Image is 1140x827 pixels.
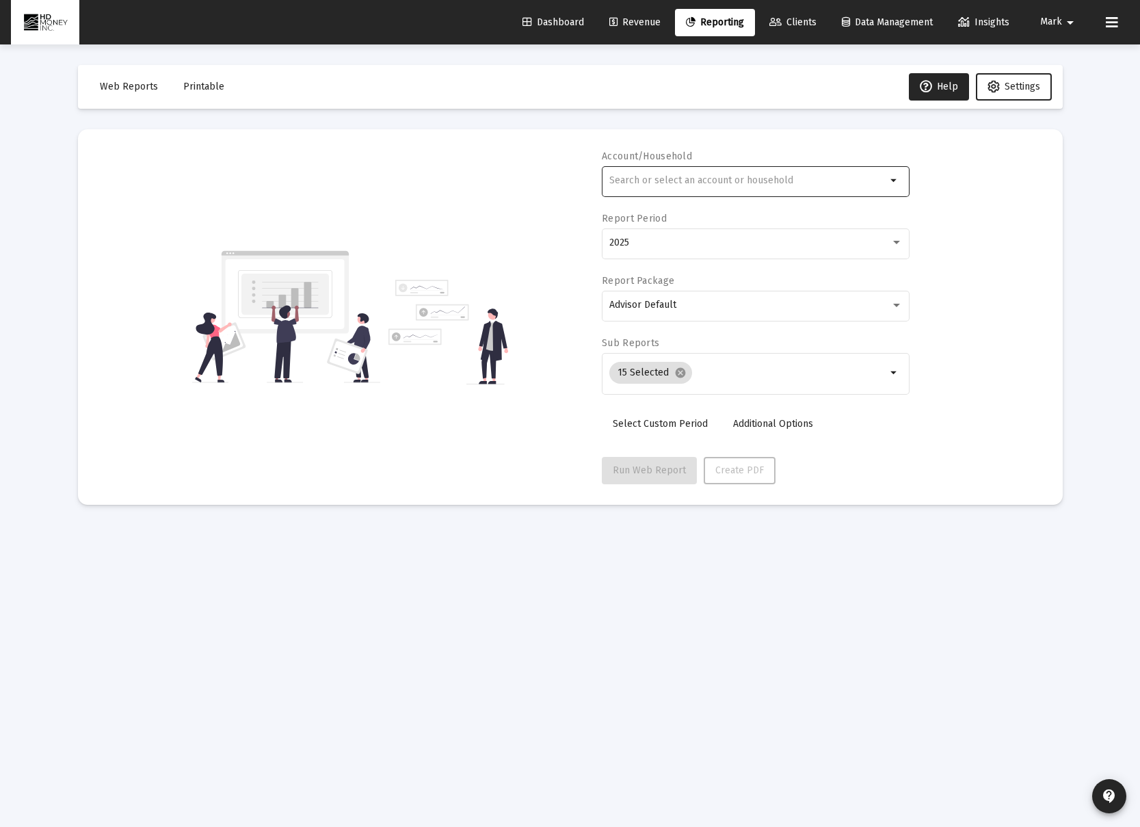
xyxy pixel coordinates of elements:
span: Select Custom Period [613,418,708,430]
a: Revenue [598,9,672,36]
mat-icon: contact_support [1101,788,1117,804]
button: Help [909,73,969,101]
img: reporting-alt [388,280,508,384]
img: Dashboard [21,9,69,36]
span: Help [920,81,958,92]
label: Account/Household [602,150,692,162]
mat-icon: arrow_drop_down [886,172,903,189]
span: Dashboard [522,16,584,28]
a: Reporting [675,9,755,36]
button: Web Reports [89,73,169,101]
span: 2025 [609,237,629,248]
a: Insights [947,9,1020,36]
label: Report Period [602,213,667,224]
span: Run Web Report [613,464,686,476]
mat-chip: 15 Selected [609,362,692,384]
span: Additional Options [733,418,813,430]
mat-icon: arrow_drop_down [886,365,903,381]
span: Printable [183,81,224,92]
mat-icon: arrow_drop_down [1062,9,1078,36]
mat-chip-list: Selection [609,359,886,386]
span: Insights [958,16,1009,28]
button: Printable [172,73,235,101]
span: Settings [1005,81,1040,92]
button: Create PDF [704,457,776,484]
span: Reporting [686,16,744,28]
button: Settings [976,73,1052,101]
span: Create PDF [715,464,764,476]
input: Search or select an account or household [609,175,886,186]
span: Revenue [609,16,661,28]
img: reporting [192,249,380,384]
span: Mark [1040,16,1062,28]
label: Report Package [602,275,674,287]
a: Dashboard [512,9,595,36]
span: Data Management [842,16,933,28]
span: Clients [769,16,817,28]
a: Data Management [831,9,944,36]
label: Sub Reports [602,337,659,349]
span: Advisor Default [609,299,676,311]
mat-icon: cancel [674,367,687,379]
button: Run Web Report [602,457,697,484]
a: Clients [758,9,827,36]
button: Mark [1024,8,1095,36]
span: Web Reports [100,81,158,92]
